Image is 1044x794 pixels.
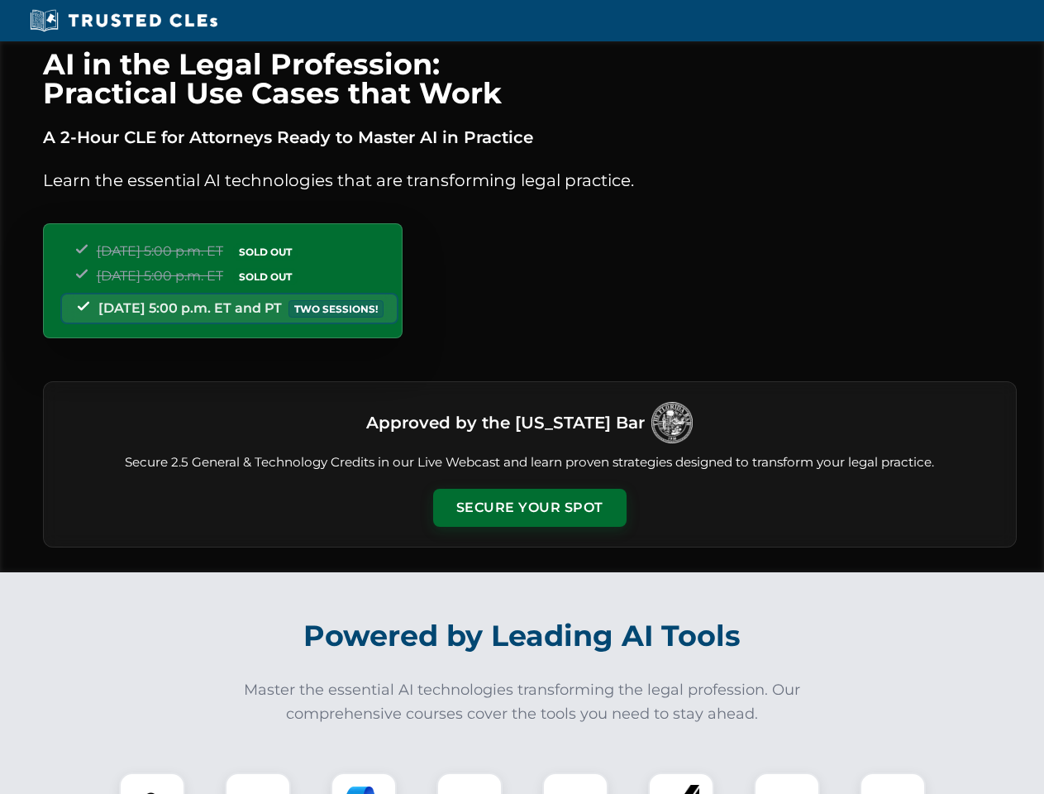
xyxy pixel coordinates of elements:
span: SOLD OUT [233,268,298,285]
span: [DATE] 5:00 p.m. ET [97,268,223,284]
h3: Approved by the [US_STATE] Bar [366,408,645,438]
h2: Powered by Leading AI Tools [64,607,980,665]
span: SOLD OUT [233,243,298,261]
p: Secure 2.5 General & Technology Credits in our Live Webcast and learn proven strategies designed ... [64,453,996,472]
button: Secure Your Spot [433,489,627,527]
p: Master the essential AI technologies transforming the legal profession. Our comprehensive courses... [233,678,812,726]
img: Logo [651,402,693,443]
p: Learn the essential AI technologies that are transforming legal practice. [43,167,1017,194]
img: Trusted CLEs [25,8,222,33]
p: A 2-Hour CLE for Attorneys Ready to Master AI in Practice [43,124,1017,151]
span: [DATE] 5:00 p.m. ET [97,243,223,259]
h1: AI in the Legal Profession: Practical Use Cases that Work [43,50,1017,108]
